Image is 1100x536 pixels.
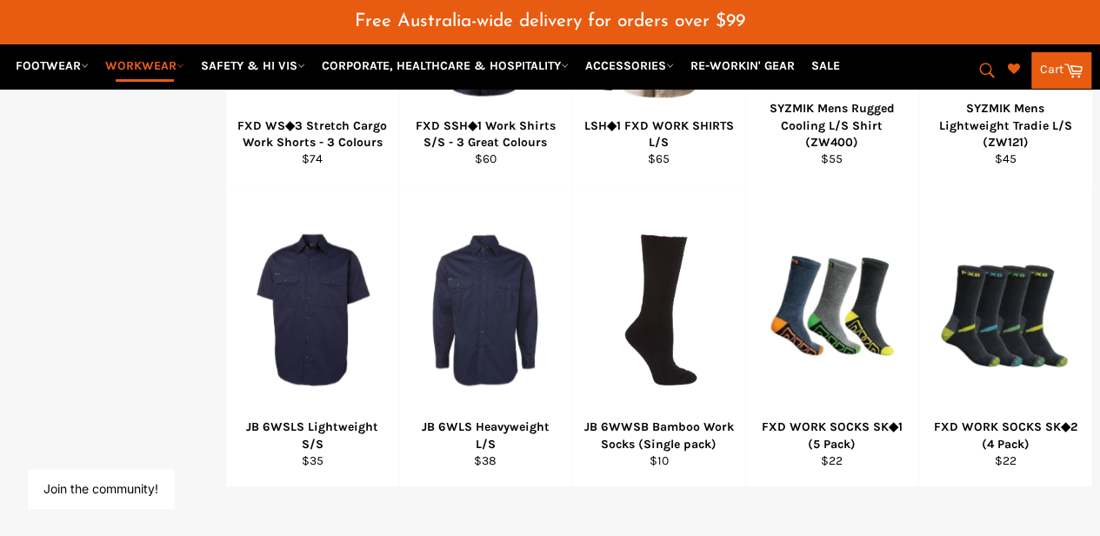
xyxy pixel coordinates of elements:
a: ACCESSORIES [578,50,681,81]
div: $35 [237,452,388,468]
a: FXD WORK SOCKS SK◆2 (4 Pack) - Workin' Gear FXD WORK SOCKS SK◆2 (4 Pack) $22 [918,185,1091,486]
a: FXD WORK SOCKS SK◆1 (5 Pack) - Workin' Gear FXD WORK SOCKS SK◆1 (5 Pack) $22 [745,185,918,486]
a: SALE [804,50,847,81]
div: JB 6WLS Heavyweight L/S [410,419,561,452]
div: $74 [237,151,388,167]
button: Join the community! [43,481,158,496]
img: JB 6WWSB Bamboo Work Socks (Single pack) - Workin' Gear [594,231,723,388]
img: JB 6WLS Heavyweight L/S - Workin' Gear [421,231,550,388]
div: FXD WORK SOCKS SK◆1 (5 Pack) [757,419,907,452]
a: WORKWEAR [98,50,191,81]
div: $65 [583,151,734,167]
a: FOOTWEAR [9,50,96,81]
a: JB 6WLS Heavyweight L/S - Workin' Gear JB 6WLS Heavyweight L/S $38 [398,185,571,486]
div: $10 [583,452,734,468]
span: Free Australia-wide delivery for orders over $99 [355,12,745,30]
div: $55 [757,151,907,167]
div: $22 [757,452,907,468]
div: FXD SSH◆1 Work Shirts S/S - 3 Great Colours [410,117,561,151]
img: FXD WORK SOCKS SK◆2 (4 Pack) - Workin' Gear [941,213,1070,406]
a: SAFETY & HI VIS [194,50,312,81]
a: JB 6WWSB Bamboo Work Socks (Single pack) - Workin' Gear JB 6WWSB Bamboo Work Socks (Single pack) $10 [571,185,744,486]
div: FXD WORK SOCKS SK◆2 (4 Pack) [930,419,1080,452]
div: $45 [930,151,1080,167]
div: SYZMIK Mens Rugged Cooling L/S Shirt (ZW400) [757,100,907,151]
div: $60 [410,151,561,167]
div: JB 6WWSB Bamboo Work Socks (Single pack) [583,419,734,452]
a: RE-WORKIN' GEAR [683,50,802,81]
div: JB 6WSLS Lightweight S/S [237,419,388,452]
div: LSH◆1 FXD WORK SHIRTS L/S [583,117,734,151]
div: $38 [410,452,561,468]
img: JB 6WSL Lightweight S/S - Workin' Gear [248,231,377,388]
div: SYZMIK Mens Lightweight Tradie L/S (ZW121) [930,100,1080,151]
div: FXD WS◆3 Stretch Cargo Work Shorts - 3 Colours [237,117,388,151]
a: JB 6WSL Lightweight S/S - Workin' Gear JB 6WSLS Lightweight S/S $35 [225,185,398,486]
a: CORPORATE, HEALTHCARE & HOSPITALITY [315,50,576,81]
img: FXD WORK SOCKS SK◆1 (5 Pack) - Workin' Gear [768,213,897,406]
a: Cart [1031,52,1091,89]
div: $22 [930,452,1080,468]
